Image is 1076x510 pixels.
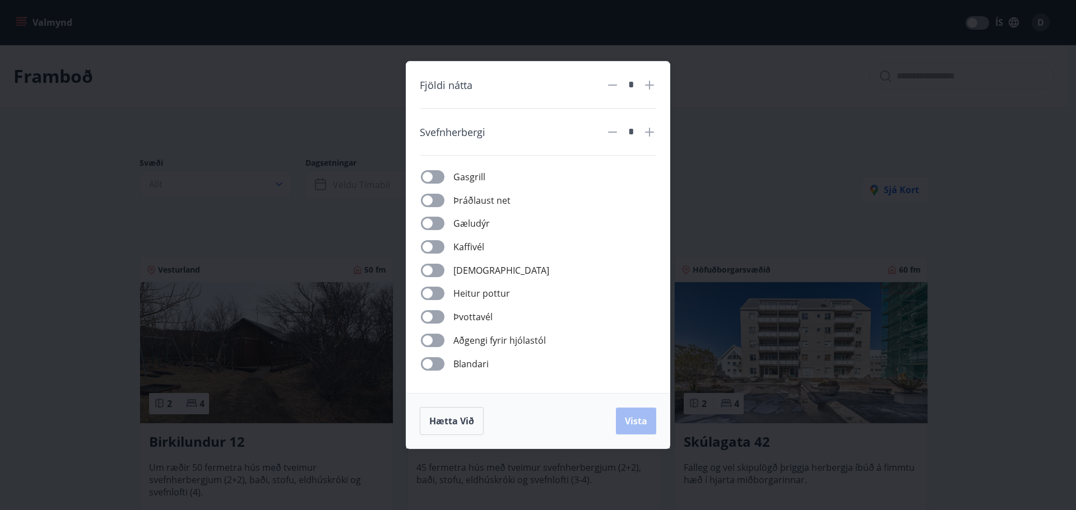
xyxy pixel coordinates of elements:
[453,334,546,347] span: Aðgengi fyrir hjólastól
[453,170,485,184] span: Gasgrill
[453,240,484,254] span: Kaffivél
[453,357,489,371] span: Blandari
[453,194,511,207] span: Þráðlaust net
[420,78,472,92] span: Fjöldi nátta
[420,407,484,435] button: Hætta við
[420,125,485,139] span: Svefnherbergi
[453,217,490,230] span: Gæludýr
[453,287,510,300] span: Heitur pottur
[453,310,493,324] span: Þvottavél
[429,415,474,427] span: Hætta við
[453,264,549,277] span: [DEMOGRAPHIC_DATA]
